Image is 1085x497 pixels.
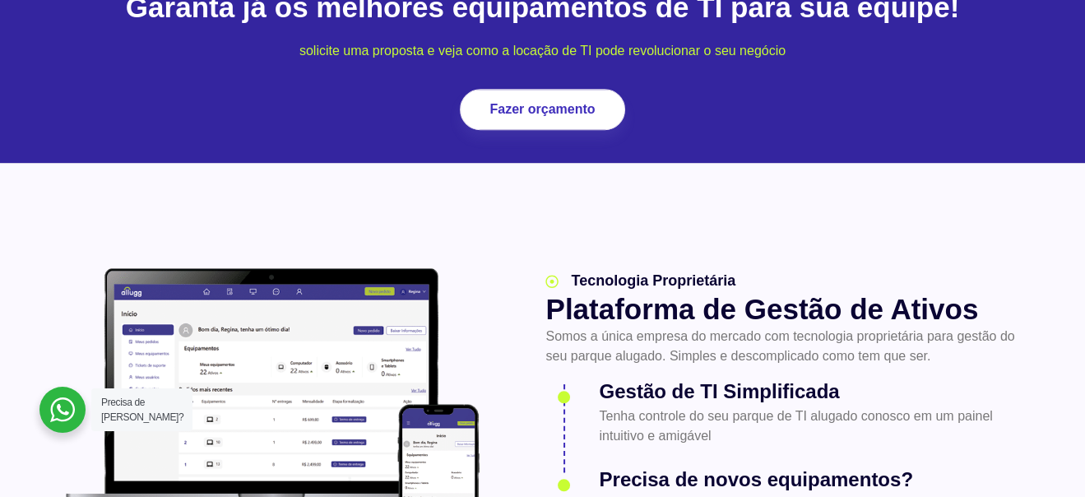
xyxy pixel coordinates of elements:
[489,103,595,116] span: Fazer orçamento
[58,41,1028,61] p: solicite uma proposta e veja como a locação de TI pode revolucionar o seu negócio
[790,287,1085,497] iframe: Chat Widget
[790,287,1085,497] div: Widget de chat
[460,89,624,130] a: Fazer orçamento
[567,270,735,292] span: Tecnologia Proprietária
[599,465,1021,495] h3: Precisa de novos equipamentos?
[599,377,1021,406] h3: Gestão de TI Simplificada
[545,327,1021,366] p: Somos a única empresa do mercado com tecnologia proprietária para gestão do seu parque alugado. S...
[599,406,1021,446] p: Tenha controle do seu parque de TI alugado conosco em um painel intuitivo e amigável
[545,292,1021,327] h2: Plataforma de Gestão de Ativos
[101,397,183,423] span: Precisa de [PERSON_NAME]?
